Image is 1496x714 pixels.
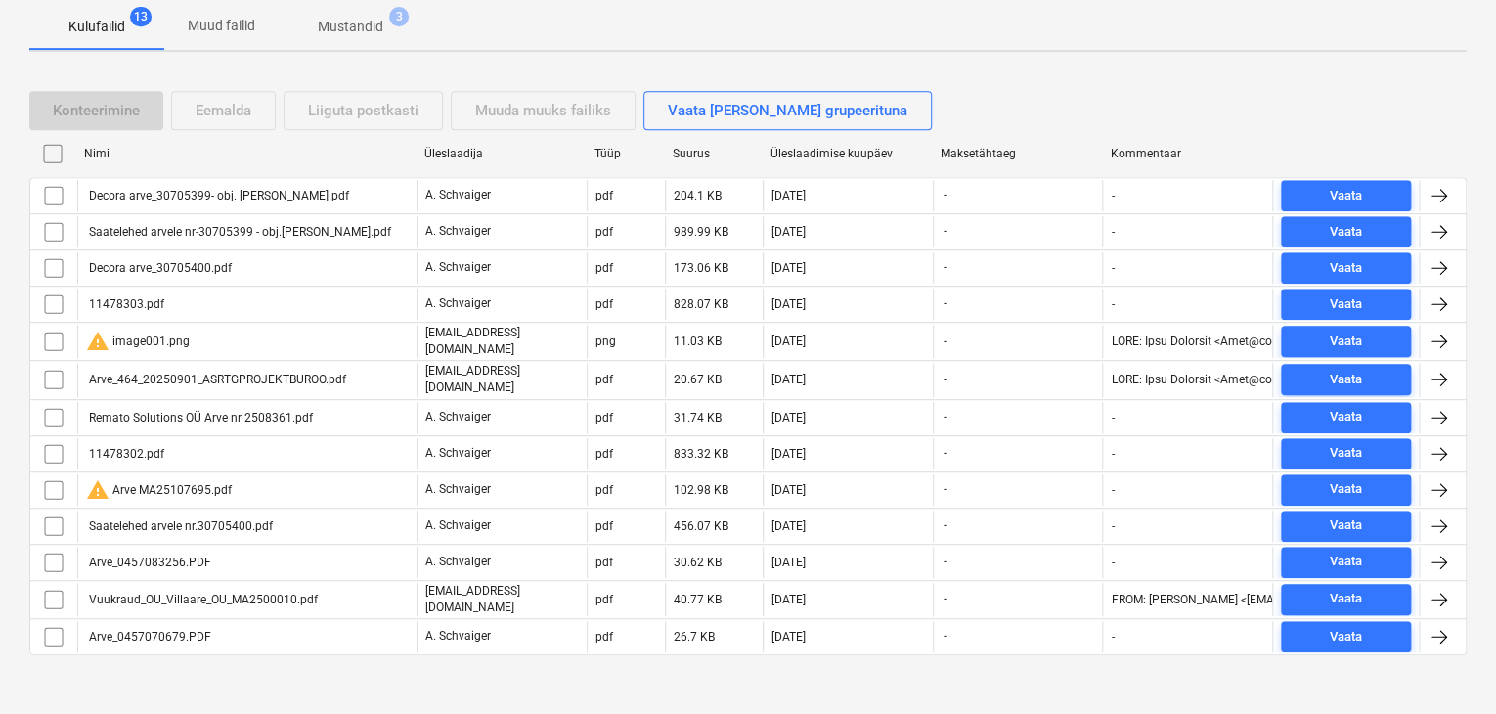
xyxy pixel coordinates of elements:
div: [DATE] [771,335,806,348]
div: 204.1 KB [674,189,722,202]
p: A. Schvaiger [425,481,491,498]
div: Vaata [1330,514,1362,537]
div: 11478302.pdf [86,447,164,461]
span: - [942,295,949,312]
div: [DATE] [771,411,806,424]
div: Vuukraud_OU_Villaare_OU_MA2500010.pdf [86,593,318,606]
div: Arve_0457083256.PDF [86,556,211,569]
div: pdf [595,519,613,533]
button: Vaata [1281,180,1411,211]
div: Arve_464_20250901_ASRTGPROJEKTBUROO.pdf [86,373,346,386]
div: Kommentaar [1111,147,1265,160]
div: - [1111,447,1114,461]
div: Tüüp [594,147,657,160]
p: A. Schvaiger [425,409,491,425]
div: Vaata [1330,257,1362,280]
p: [EMAIL_ADDRESS][DOMAIN_NAME] [425,363,579,396]
p: A. Schvaiger [425,628,491,645]
span: - [942,334,949,350]
div: 833.32 KB [674,447,728,461]
button: Vaata [1281,252,1411,284]
div: Maksetähtaeg [941,147,1095,160]
button: Vaata [1281,547,1411,578]
div: Decora arve_30705400.pdf [86,261,232,275]
div: Remato Solutions OÜ Arve nr 2508361.pdf [86,411,313,424]
div: Vaata [1330,551,1362,573]
div: 173.06 KB [674,261,728,275]
div: - [1111,189,1114,202]
div: [DATE] [771,630,806,644]
div: Suurus [673,147,755,160]
span: warning [86,330,110,353]
div: [DATE] [771,556,806,569]
p: A. Schvaiger [425,517,491,534]
div: 11.03 KB [674,335,722,348]
div: Vaata [1330,293,1362,316]
p: A. Schvaiger [425,445,491,462]
button: Vaata [1281,474,1411,506]
div: pdf [595,225,613,239]
div: Vaata [1330,406,1362,428]
div: Vaata [1330,331,1362,353]
div: pdf [595,447,613,461]
div: - [1111,519,1114,533]
div: [DATE] [771,189,806,202]
span: - [942,591,949,607]
div: - [1111,261,1114,275]
span: - [942,187,949,203]
div: - [1111,483,1114,497]
span: - [942,554,949,570]
span: - [942,445,949,462]
button: Vaata [1281,511,1411,542]
iframe: Chat Widget [1398,620,1496,714]
span: - [942,223,949,240]
span: - [942,628,949,645]
div: png [595,335,616,348]
button: Vaata [1281,326,1411,357]
div: [DATE] [771,373,806,386]
div: - [1111,630,1114,644]
div: Vaata [1330,588,1362,610]
button: Vaata [1281,364,1411,395]
div: Vaata [1330,185,1362,207]
div: pdf [595,483,613,497]
div: 20.67 KB [674,373,722,386]
span: 13 [130,7,152,26]
div: - [1111,225,1114,239]
div: [DATE] [771,225,806,239]
div: 828.07 KB [674,297,728,311]
span: - [942,481,949,498]
div: Vaata [1330,442,1362,465]
p: A. Schvaiger [425,259,491,276]
div: 30.62 KB [674,556,722,569]
div: pdf [595,189,613,202]
p: Mustandid [318,17,383,37]
div: 31.74 KB [674,411,722,424]
p: A. Schvaiger [425,187,491,203]
p: A. Schvaiger [425,223,491,240]
span: - [942,259,949,276]
div: - [1111,411,1114,424]
div: Vaata [1330,369,1362,391]
span: - [942,372,949,388]
div: [DATE] [771,297,806,311]
div: Arve_0457070679.PDF [86,630,211,644]
button: Vaata [1281,438,1411,469]
p: A. Schvaiger [425,554,491,570]
div: Saatelehed arvele nr-30705399 - obj.[PERSON_NAME].pdf [86,225,391,239]
div: Vaata [1330,626,1362,648]
div: pdf [595,411,613,424]
div: Vaata [1330,221,1362,244]
div: pdf [595,630,613,644]
div: 40.77 KB [674,593,722,606]
div: Üleslaadija [424,147,579,160]
button: Vaata [1281,584,1411,615]
div: pdf [595,373,613,386]
button: Vaata [1281,216,1411,247]
div: Vaata [PERSON_NAME] grupeerituna [668,98,907,123]
p: A. Schvaiger [425,295,491,312]
div: Decora arve_30705399- obj. [PERSON_NAME].pdf [86,189,349,202]
p: Muud failid [188,16,255,36]
div: 456.07 KB [674,519,728,533]
button: Vaata [PERSON_NAME] grupeerituna [643,91,932,130]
